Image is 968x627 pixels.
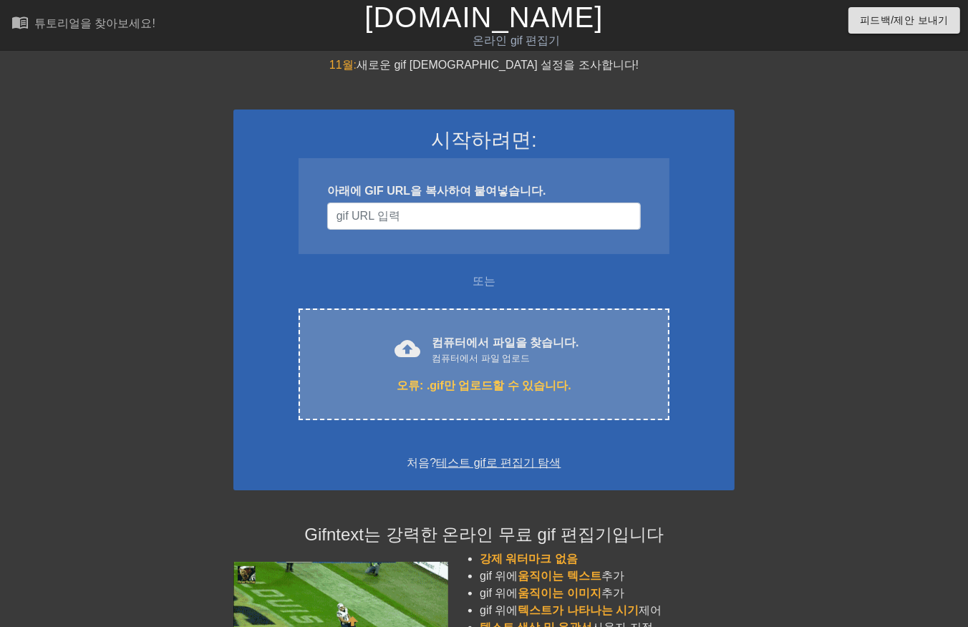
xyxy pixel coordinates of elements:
[848,7,960,34] button: 피드백/제안 보내기
[432,336,579,349] font: 컴퓨터에서 파일을 찾습니다.
[860,11,949,29] span: 피드백/제안 보내기
[480,553,578,565] span: 강제 워터마크 없음
[364,1,603,33] a: [DOMAIN_NAME]
[480,602,735,619] li: gif 위에 제어
[11,14,155,36] a: 튜토리얼을 찾아보세요!
[252,128,716,152] h3: 시작하려면:
[271,273,697,290] div: 또는
[395,336,420,361] span: cloud_upload
[329,59,357,71] span: 11월:
[518,604,639,616] span: 텍스트가 나타나는 시기
[34,17,155,29] div: 튜토리얼을 찾아보세요!
[436,457,561,469] a: 테스트 gif로 편집기 탐색
[11,14,29,31] span: menu_book
[233,525,735,545] h4: Gifntext는 강력한 온라인 무료 gif 편집기입니다
[480,585,735,602] li: gif 위에 추가
[327,203,641,230] input: 사용자 이름
[233,57,735,74] div: 새로운 gif [DEMOGRAPHIC_DATA] 설정을 조사합니다!
[432,351,579,366] div: 컴퓨터에서 파일 업로드
[252,455,716,472] div: 처음?
[330,32,704,49] div: 온라인 gif 편집기
[480,568,735,585] li: gif 위에 추가
[327,183,641,200] div: 아래에 GIF URL을 복사하여 붙여넣습니다.
[518,570,601,582] span: 움직이는 텍스트
[329,377,639,394] div: 오류: .gif만 업로드할 수 있습니다.
[518,587,601,599] span: 움직이는 이미지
